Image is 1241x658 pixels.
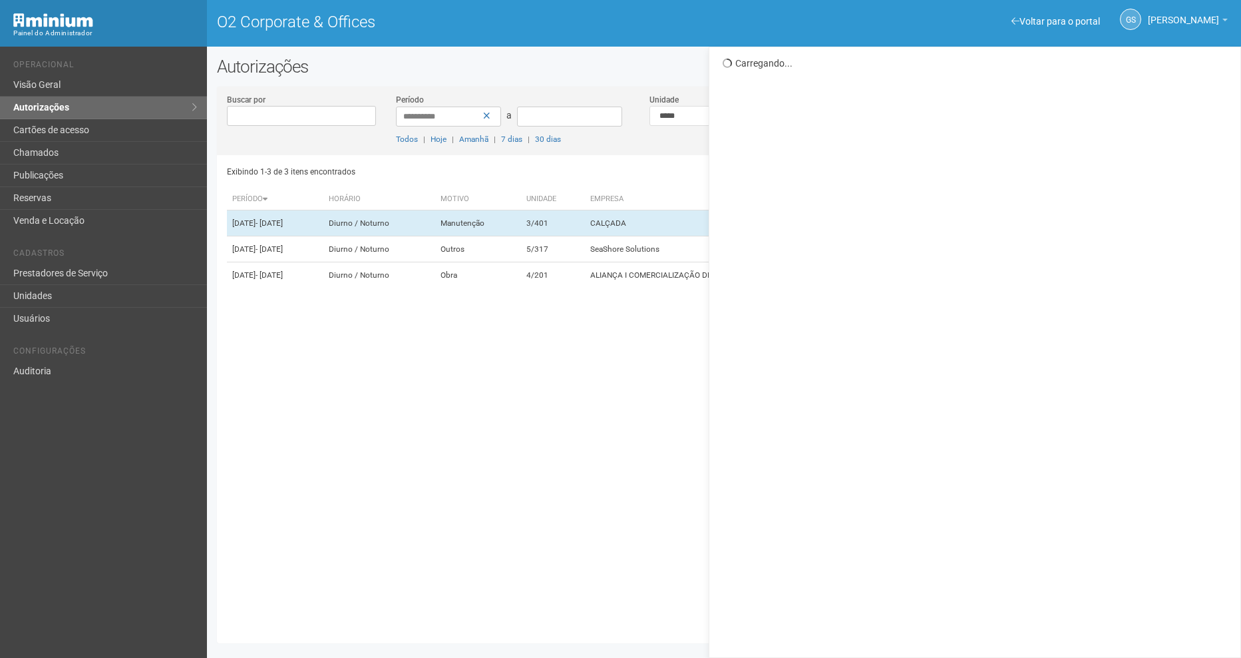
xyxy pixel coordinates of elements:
li: Configurações [13,346,197,360]
li: Operacional [13,60,197,74]
th: Unidade [521,188,585,210]
a: [PERSON_NAME] [1148,17,1228,27]
span: - [DATE] [256,244,283,254]
td: [DATE] [227,236,323,262]
span: | [494,135,496,144]
span: | [423,135,425,144]
a: Hoje [431,135,446,144]
td: Manutenção [435,210,521,236]
td: Outros [435,236,521,262]
a: 7 dias [501,135,522,144]
a: Amanhã [459,135,488,144]
th: Empresa [585,188,939,210]
a: Voltar para o portal [1011,16,1100,27]
h2: Autorizações [217,57,1231,77]
td: Diurno / Noturno [323,210,435,236]
span: a [506,110,512,121]
label: Buscar por [227,94,266,106]
td: ALIANÇA I COMERCIALIZAÇÃO DE BIOCOMBUSTÍVEIS E ENE [585,262,939,288]
td: 3/401 [521,210,585,236]
span: | [528,135,530,144]
div: Carregando... [723,57,1230,69]
td: Diurno / Noturno [323,262,435,288]
a: Todos [396,135,418,144]
li: Cadastros [13,248,197,262]
a: 30 dias [535,135,561,144]
td: [DATE] [227,262,323,288]
label: Unidade [649,94,679,106]
a: GS [1120,9,1141,30]
img: Minium [13,13,93,27]
td: SeaShore Solutions [585,236,939,262]
label: Período [396,94,424,106]
h1: O2 Corporate & Offices [217,13,714,31]
div: Exibindo 1-3 de 3 itens encontrados [227,162,721,182]
td: 4/201 [521,262,585,288]
td: CALÇADA [585,210,939,236]
th: Horário [323,188,435,210]
th: Período [227,188,323,210]
td: Diurno / Noturno [323,236,435,262]
div: Painel do Administrador [13,27,197,39]
span: - [DATE] [256,270,283,280]
span: - [DATE] [256,218,283,228]
span: | [452,135,454,144]
span: Gabriela Souza [1148,2,1219,25]
td: Obra [435,262,521,288]
td: 5/317 [521,236,585,262]
td: [DATE] [227,210,323,236]
th: Motivo [435,188,521,210]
